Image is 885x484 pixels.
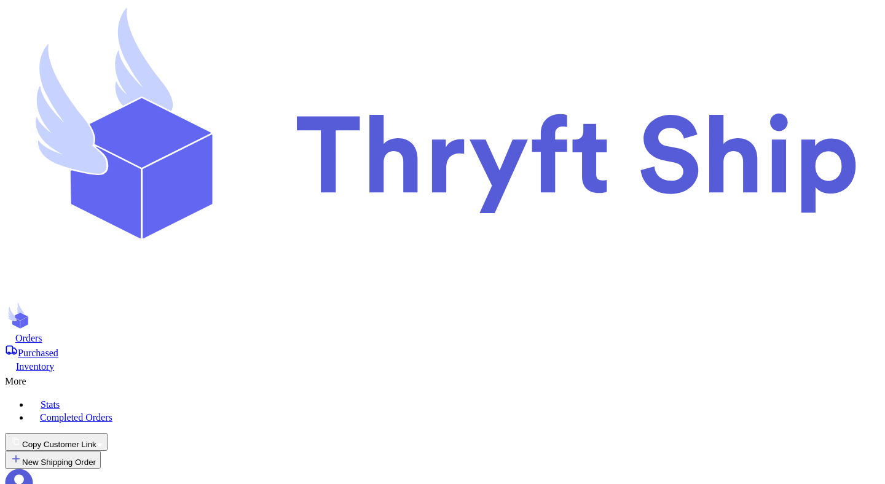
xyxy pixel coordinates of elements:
[29,397,880,410] a: Stats
[5,433,108,451] button: Copy Customer Link
[16,361,54,372] span: Inventory
[40,412,112,423] span: Completed Orders
[5,359,880,372] a: Inventory
[5,372,880,387] div: More
[5,344,880,359] a: Purchased
[5,332,880,344] a: Orders
[29,410,880,423] a: Completed Orders
[18,348,58,358] span: Purchased
[41,399,60,410] span: Stats
[5,451,101,469] button: New Shipping Order
[15,333,42,343] span: Orders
